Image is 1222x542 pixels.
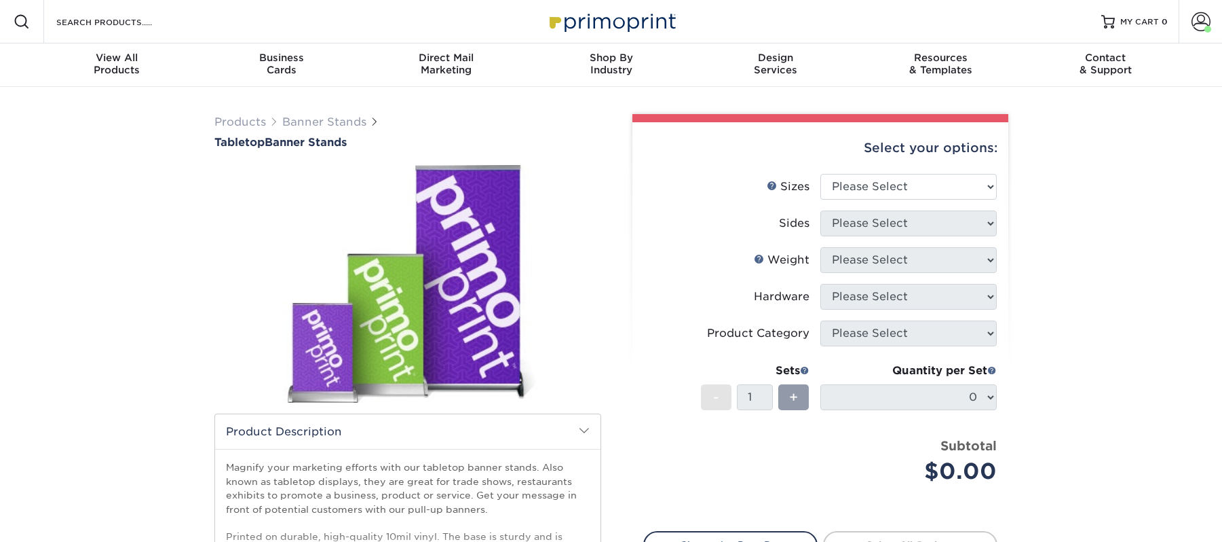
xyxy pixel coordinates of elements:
[1162,17,1168,26] span: 0
[55,14,187,30] input: SEARCH PRODUCTS.....
[35,43,199,87] a: View AllProducts
[214,150,601,418] img: Tabletop 01
[767,179,809,195] div: Sizes
[1023,52,1188,76] div: & Support
[713,387,719,408] span: -
[529,43,693,87] a: Shop ByIndustry
[858,52,1023,64] span: Resources
[789,387,798,408] span: +
[214,136,265,149] span: Tabletop
[693,52,858,64] span: Design
[754,289,809,305] div: Hardware
[820,363,997,379] div: Quantity per Set
[1023,52,1188,64] span: Contact
[1120,16,1159,28] span: MY CART
[364,52,529,76] div: Marketing
[529,52,693,64] span: Shop By
[282,115,366,128] a: Banner Stands
[858,43,1023,87] a: Resources& Templates
[199,43,364,87] a: BusinessCards
[543,7,679,36] img: Primoprint
[643,122,997,174] div: Select your options:
[215,414,600,449] h2: Product Description
[693,43,858,87] a: DesignServices
[779,215,809,232] div: Sides
[754,252,809,268] div: Weight
[707,325,809,342] div: Product Category
[1023,43,1188,87] a: Contact& Support
[940,438,997,453] strong: Subtotal
[214,115,266,128] a: Products
[35,52,199,76] div: Products
[693,52,858,76] div: Services
[214,136,601,149] a: TabletopBanner Stands
[199,52,364,64] span: Business
[214,136,601,149] h1: Banner Stands
[199,52,364,76] div: Cards
[35,52,199,64] span: View All
[830,455,997,488] div: $0.00
[529,52,693,76] div: Industry
[701,363,809,379] div: Sets
[364,52,529,64] span: Direct Mail
[364,43,529,87] a: Direct MailMarketing
[858,52,1023,76] div: & Templates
